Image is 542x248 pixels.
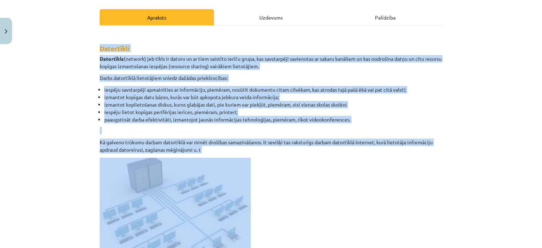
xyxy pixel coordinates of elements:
p: Kā galveno trūkumu darbam datortīklā var minēt drošības samazināšanos. It sevišķi tas raksturīgs ... [100,139,442,153]
li: iespēju lietot kopīgas perifērijas ierīces, piemēram, printeri; [104,108,442,116]
img: icon-close-lesson-0947bae3869378f0d4975bcd49f059093ad1ed9edebbc8119c70593378902aed.svg [5,29,7,34]
li: izmantot kopīgas datu bāzes, kurās var būt apkopota jebkura veida informācija; [104,93,442,101]
p: (network) jeb tīkls ir datoru un ar tiem saistīto ierīču grupa, kas savstarpēji savienotas ar sak... [100,55,442,70]
div: Apraksts [100,9,214,25]
p: Darbs datortīklā lietotājiem sniedz dažādas priekšrocības: [100,74,442,82]
div: Uzdevums [214,9,328,25]
li: izmantot koplietošanas diskus, kuros glabājas dati, pie kuriem var piekļūt, piemēram, visi vienas... [104,101,442,108]
strong: Datortīkls [100,55,124,62]
strong: Datortīkli [100,44,129,52]
li: paaugstināt darba efektivitāti, izmantojot jaunās informācijas tehnoloģijas, piemēram, rīkot vide... [104,116,442,123]
li: iespēju savstarpēji apmainīties ar informāciju, piemēram, nosūtīt dokumentu citam cilvēkam, kas a... [104,86,442,93]
div: Palīdzība [328,9,442,25]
